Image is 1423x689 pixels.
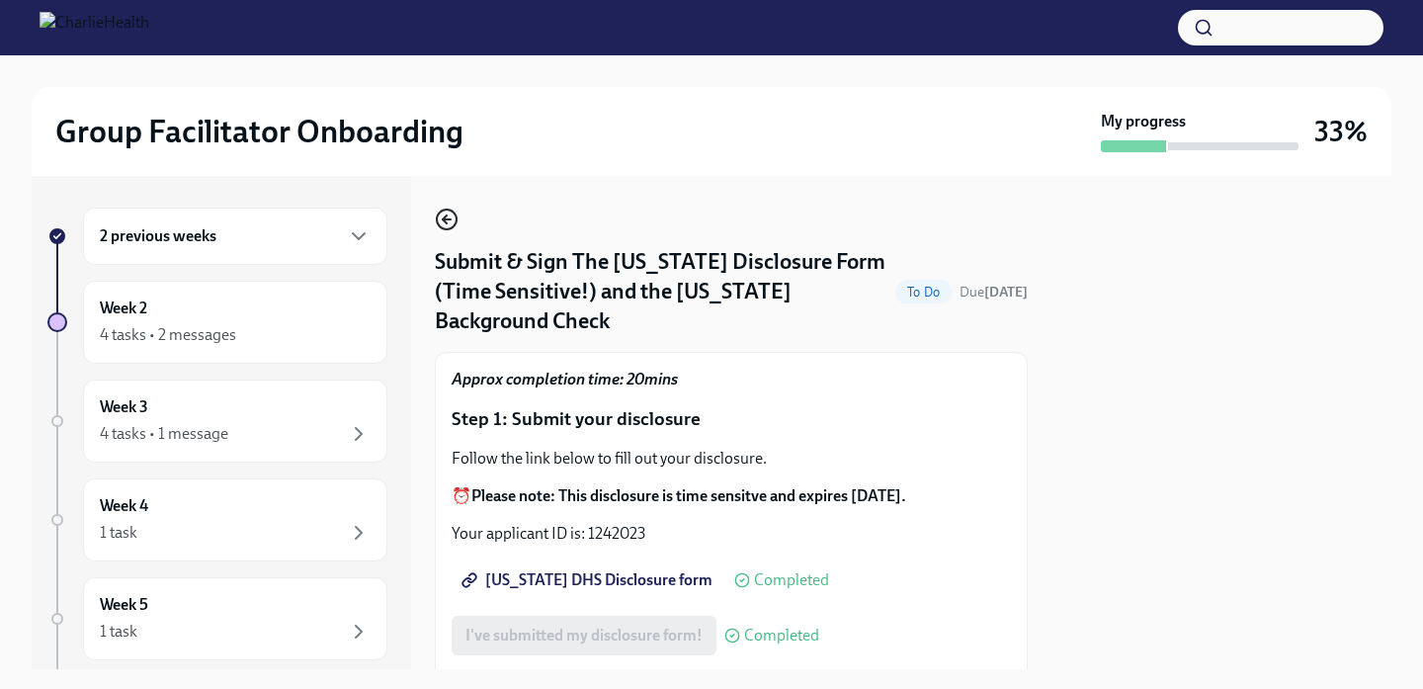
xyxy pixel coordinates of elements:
h6: Week 5 [100,594,148,616]
strong: Please note: This disclosure is time sensitve and expires [DATE]. [471,486,906,505]
div: 1 task [100,522,137,544]
img: CharlieHealth [40,12,149,43]
h4: Submit & Sign The [US_STATE] Disclosure Form (Time Sensitive!) and the [US_STATE] Background Check [435,247,887,336]
h6: Week 4 [100,495,148,517]
p: Your applicant ID is: 1242023 [452,523,1011,545]
h6: 2 previous weeks [100,225,216,247]
p: Follow the link below to fill out your disclosure. [452,448,1011,470]
div: 1 task [100,621,137,643]
strong: Approx completion time: 20mins [452,370,678,388]
span: Completed [744,628,819,644]
p: ⏰ [452,485,1011,507]
a: Week 34 tasks • 1 message [47,380,387,463]
div: 4 tasks • 2 messages [100,324,236,346]
div: 2 previous weeks [83,208,387,265]
span: Completed [754,572,829,588]
h2: Group Facilitator Onboarding [55,112,463,151]
span: Due [960,284,1028,301]
p: Step 1: Submit your disclosure [452,406,1011,432]
span: [US_STATE] DHS Disclosure form [465,570,712,590]
h6: Week 3 [100,396,148,418]
h6: Week 2 [100,298,147,319]
a: Week 41 task [47,478,387,561]
a: [US_STATE] DHS Disclosure form [452,560,726,600]
span: To Do [895,285,952,300]
div: 4 tasks • 1 message [100,423,228,445]
a: Week 51 task [47,577,387,660]
span: August 20th, 2025 09:00 [960,283,1028,301]
strong: My progress [1101,111,1186,132]
h3: 33% [1314,114,1368,149]
a: Week 24 tasks • 2 messages [47,281,387,364]
strong: [DATE] [984,284,1028,301]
